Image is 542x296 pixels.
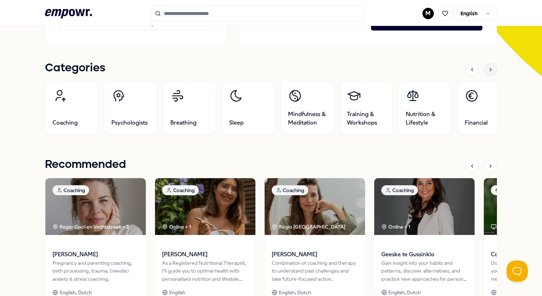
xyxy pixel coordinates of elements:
[52,259,139,283] div: Pregnancy and parenting coaching, birth processing, trauma, (needle) anxiety & stress coaching.
[422,8,434,19] button: M
[155,178,255,235] img: package image
[162,223,191,231] div: Online + 1
[272,185,308,195] div: Coaching
[45,178,146,235] img: package image
[52,119,78,127] span: Coaching
[507,261,528,282] iframe: Help Scout Beacon - Open
[281,81,334,135] a: Mindfulness & Meditation
[374,178,475,235] img: package image
[381,185,418,195] div: Coaching
[398,81,452,135] a: Nutrition & Lifestyle
[381,259,468,283] div: Gain insight into your habits and patterns, discover alternatives, and practice new approaches fo...
[111,119,148,127] span: Psychologists
[45,156,126,174] h1: Recommended
[45,81,98,135] a: Coaching
[170,119,197,127] span: Breathing
[162,250,248,259] span: [PERSON_NAME]
[45,59,105,77] h1: Categories
[406,110,444,127] span: Nutrition & Lifestyle
[163,81,216,135] a: Breathing
[272,259,358,283] div: Combination of coaching and therapy to understand past challenges and take future-focused action.
[465,119,488,127] span: Financial
[52,223,129,231] div: Regio Gooi en Vechtstreek + 2
[52,250,139,259] span: [PERSON_NAME]
[491,223,513,231] div: Online
[288,110,326,127] span: Mindfulness & Meditation
[347,110,385,127] span: Training & Workshops
[339,81,393,135] a: Training & Workshops
[265,178,365,235] img: package image
[162,185,199,195] div: Coaching
[222,81,275,135] a: Sleep
[162,259,248,283] div: As a Registered Nutritional Therapist, I'll guide you to optimal health with personalised nutriti...
[272,250,358,259] span: [PERSON_NAME]
[104,81,157,135] a: Psychologists
[229,119,244,127] span: Sleep
[151,6,364,21] input: Search for products, categories or subcategories
[381,223,410,231] div: Online + 1
[457,81,510,135] a: Financial
[52,185,89,195] div: Coaching
[272,223,347,231] div: Regio [GEOGRAPHIC_DATA]
[381,250,468,259] span: Geeske te Gussinklo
